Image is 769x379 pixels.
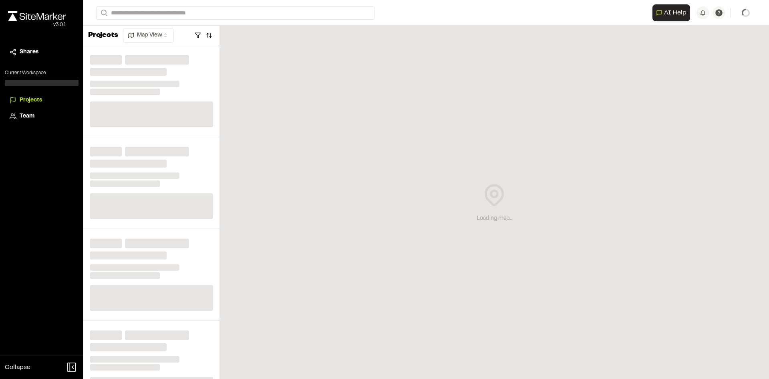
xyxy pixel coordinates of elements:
[10,112,74,121] a: Team
[652,4,690,21] button: Open AI Assistant
[477,214,512,223] div: Loading map...
[8,21,66,28] div: Oh geez...please don't...
[8,11,66,21] img: rebrand.png
[5,363,30,372] span: Collapse
[652,4,693,21] div: Open AI Assistant
[5,69,79,77] p: Current Workspace
[10,96,74,105] a: Projects
[88,30,118,41] p: Projects
[96,6,111,20] button: Search
[20,96,42,105] span: Projects
[10,48,74,57] a: Shares
[664,8,686,18] span: AI Help
[20,48,38,57] span: Shares
[20,112,34,121] span: Team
